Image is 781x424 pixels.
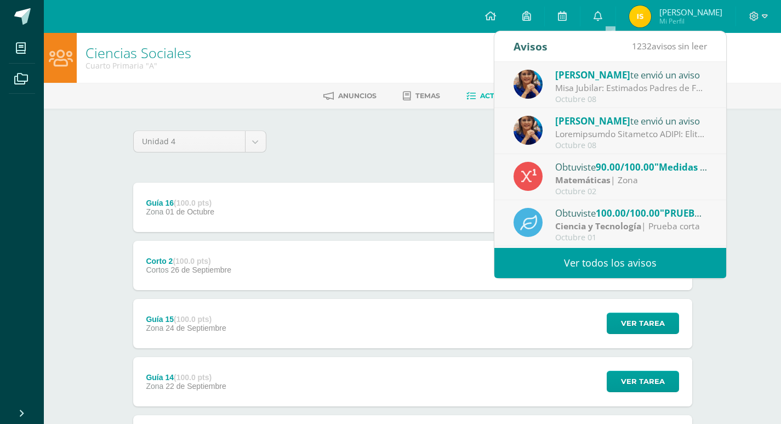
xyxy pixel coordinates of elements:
div: Indicaciones Excursión IRTRA: Guatemala, 07 de octubre de 2025 Estimados Padres de Familia: De an... [555,128,708,140]
div: | Zona [555,174,708,186]
span: 100.00/100.00 [596,207,660,219]
strong: (100.0 pts) [174,199,212,207]
span: 22 de Septiembre [166,382,226,391]
div: Avisos [514,31,548,61]
span: Cortos [146,265,168,274]
a: Temas [403,87,440,105]
button: Ver tarea [607,313,679,334]
span: Temas [415,92,440,100]
span: Actividades [480,92,528,100]
div: Guía 16 [146,199,214,207]
img: 5d6f35d558c486632aab3bda9a330e6b.png [514,70,543,99]
a: Actividades [466,87,528,105]
a: Anuncios [323,87,377,105]
div: Cuarto Primaria 'A' [85,60,191,71]
div: Misa Jubilar: Estimados Padres de Familia de Cuarto Primaria hasta Quinto Bachillerato: Bendicion... [555,82,708,94]
strong: Matemáticas [555,174,611,186]
div: Octubre 02 [555,187,708,196]
a: Ver todos los avisos [494,248,726,278]
span: Zona [146,324,163,332]
div: Obtuviste en [555,206,708,220]
span: Ver tarea [621,371,665,392]
span: Unidad 4 [142,131,237,152]
span: [PERSON_NAME] [659,7,722,18]
div: te envió un aviso [555,67,708,82]
span: Anuncios [338,92,377,100]
button: Ver tarea [607,371,679,392]
strong: Ciencia y Tecnología [555,220,641,232]
img: 32e897becca04bb5575bbfcffd4ad5ee.png [629,5,651,27]
span: Zona [146,207,163,216]
div: Corto 2 [146,257,231,265]
span: 90.00/100.00 [596,161,654,173]
strong: (100.0 pts) [174,315,212,324]
span: [PERSON_NAME] [555,69,630,81]
h1: Ciencias Sociales [85,45,191,60]
span: Ver tarea [621,313,665,333]
strong: (100.0 pts) [174,373,212,382]
span: 1232 [632,40,652,52]
span: Mi Perfil [659,16,722,26]
span: avisos sin leer [632,40,707,52]
span: 26 de Septiembre [171,265,232,274]
strong: (100.0 pts) [173,257,210,265]
div: te envió un aviso [555,114,708,128]
span: 01 de Octubre [166,207,214,216]
img: 5d6f35d558c486632aab3bda9a330e6b.png [514,116,543,145]
div: Octubre 01 [555,233,708,242]
div: Octubre 08 [555,95,708,104]
span: 24 de Septiembre [166,324,226,332]
a: Unidad 4 [134,131,266,152]
div: Guía 15 [146,315,226,324]
div: Obtuviste en [555,160,708,174]
span: [PERSON_NAME] [555,115,630,127]
span: "Medidas de tiempo" [654,161,750,173]
div: Guía 14 [146,373,226,382]
div: Octubre 08 [555,141,708,150]
a: Ciencias Sociales [85,43,191,62]
span: Zona [146,382,163,391]
div: | Prueba corta [555,220,708,233]
span: "PRUEBA CORTA 2" [660,207,746,219]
